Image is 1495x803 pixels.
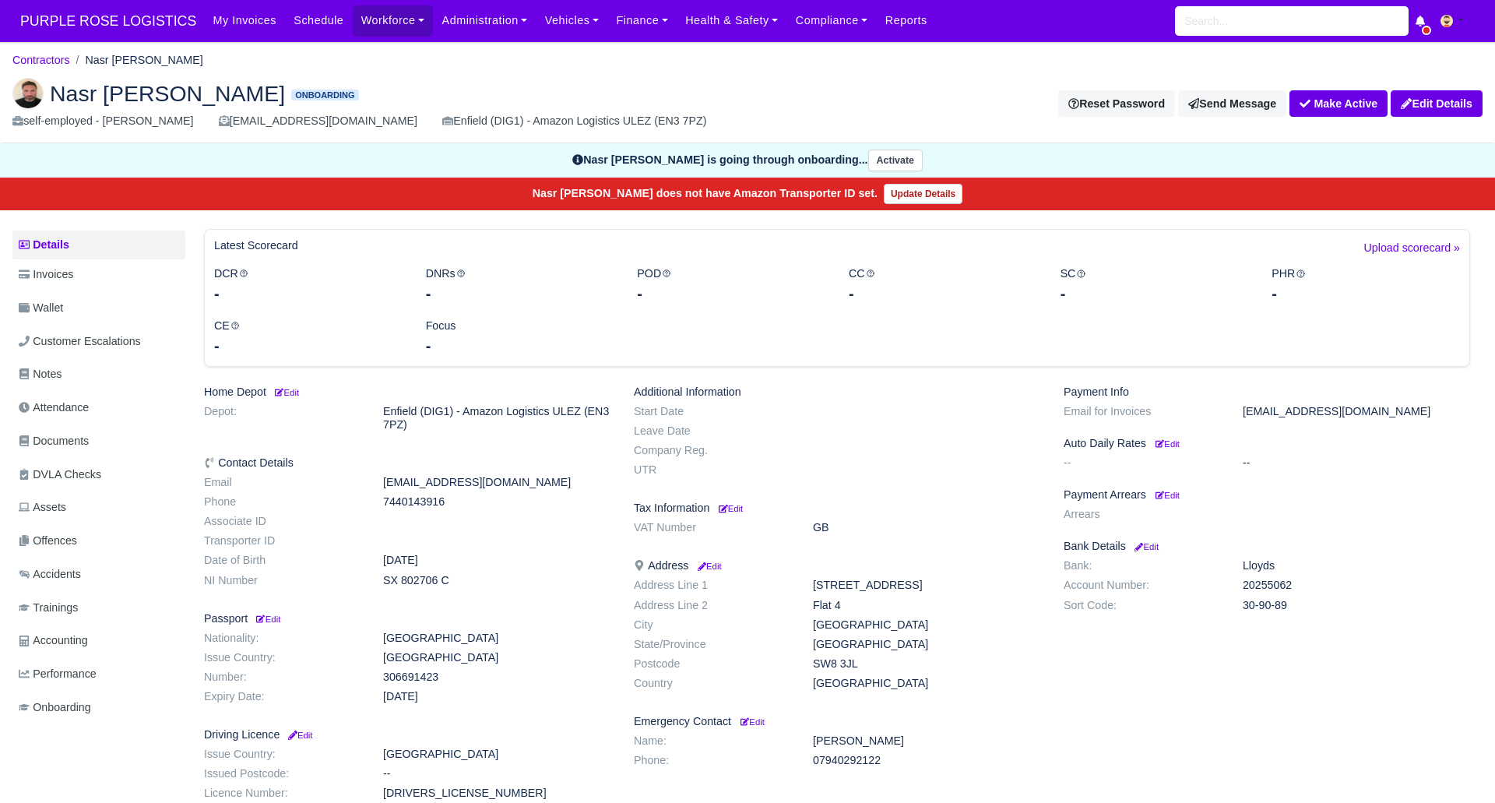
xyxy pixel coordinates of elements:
dd: [DRIVERS_LICENSE_NUMBER] [371,787,622,800]
h6: Payment Info [1064,386,1470,399]
dt: Issue Country: [192,651,371,664]
dt: Nationality: [192,632,371,645]
dt: NI Number [192,574,371,587]
dd: [GEOGRAPHIC_DATA] [371,632,622,645]
h6: Address [634,559,1040,572]
span: Assets [19,498,66,516]
dd: 30-90-89 [1231,599,1482,612]
h6: Driving Licence [204,728,610,741]
span: Performance [19,665,97,683]
div: - [849,283,1037,305]
a: Edit [286,728,312,741]
small: Edit [1132,542,1159,551]
span: Documents [19,432,89,450]
a: Documents [12,426,185,456]
dt: Expiry Date: [192,690,371,703]
small: Edit [719,504,743,513]
div: SC [1049,265,1261,305]
span: Trainings [19,599,78,617]
dt: Transporter ID [192,534,371,548]
span: Accidents [19,565,81,583]
a: Upload scorecard » [1364,239,1460,265]
a: Edit [1152,488,1180,501]
dt: Issue Country: [192,748,371,761]
span: PURPLE ROSE LOGISTICS [12,5,204,37]
span: Attendance [19,399,89,417]
div: CE [202,317,414,357]
a: Contractors [12,54,70,66]
a: Edit [1152,437,1180,449]
a: Workforce [353,5,434,36]
a: Health & Safety [677,5,787,36]
dt: Phone [192,495,371,509]
div: DCR [202,265,414,305]
dd: SX 802706 C [371,574,622,587]
dd: [DATE] [371,554,622,567]
dt: -- [1052,456,1231,470]
small: Edit [695,562,721,571]
a: Compliance [787,5,877,36]
small: Edit [286,731,312,740]
dd: GB [801,521,1052,534]
h6: Payment Arrears [1064,488,1470,502]
div: POD [625,265,837,305]
dt: Phone: [622,754,801,767]
a: Performance [12,659,185,689]
a: Send Message [1178,90,1286,117]
dd: SW8 3JL [801,657,1052,671]
a: My Invoices [204,5,285,36]
span: Wallet [19,299,63,317]
div: DNRs [414,265,626,305]
span: Accounting [19,632,88,650]
a: Accidents [12,559,185,590]
a: Edit [716,502,743,514]
dt: Country [622,677,801,690]
a: Customer Escalations [12,326,185,357]
dd: -- [1231,456,1482,470]
dt: Postcode [622,657,801,671]
dd: 07940292122 [801,754,1052,767]
dt: Account Number: [1052,579,1231,592]
dt: Name: [622,734,801,748]
dt: Arrears [1052,508,1231,521]
dt: Start Date [622,405,801,418]
h6: Emergency Contact [634,715,1040,728]
a: PURPLE ROSE LOGISTICS [12,6,204,37]
dt: Address Line 2 [622,599,801,612]
dd: [GEOGRAPHIC_DATA] [801,677,1052,690]
span: DVLA Checks [19,466,101,484]
dt: Number: [192,671,371,684]
h6: Latest Scorecard [214,239,298,252]
a: Trainings [12,593,185,623]
dt: VAT Number [622,521,801,534]
dd: Enfield (DIG1) - Amazon Logistics ULEZ (EN3 7PZ) [371,405,622,431]
dt: UTR [622,463,801,477]
dd: [GEOGRAPHIC_DATA] [801,618,1052,632]
dd: -- [371,767,622,780]
dt: Licence Number: [192,787,371,800]
div: - [214,335,403,357]
a: Edit [737,715,765,727]
button: Reset Password [1058,90,1175,117]
dt: Date of Birth [192,554,371,567]
span: Customer Escalations [19,333,141,350]
dd: [PERSON_NAME] [801,734,1052,748]
div: Nasr eddine Karkar [1,65,1494,143]
span: Nasr [PERSON_NAME] [50,83,285,104]
h6: Tax Information [634,502,1040,515]
dd: [EMAIL_ADDRESS][DOMAIN_NAME] [1231,405,1482,418]
span: Offences [19,532,77,550]
div: - [1272,283,1460,305]
small: Edit [273,388,299,397]
dt: Issued Postcode: [192,767,371,780]
input: Search... [1175,6,1409,36]
dt: Bank: [1052,559,1231,572]
a: Offences [12,526,185,556]
span: Invoices [19,266,73,284]
div: [EMAIL_ADDRESS][DOMAIN_NAME] [219,112,417,130]
a: Attendance [12,393,185,423]
dd: [GEOGRAPHIC_DATA] [801,638,1052,651]
dt: Leave Date [622,424,801,438]
a: Reports [877,5,936,36]
span: Onboarding [19,699,91,717]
